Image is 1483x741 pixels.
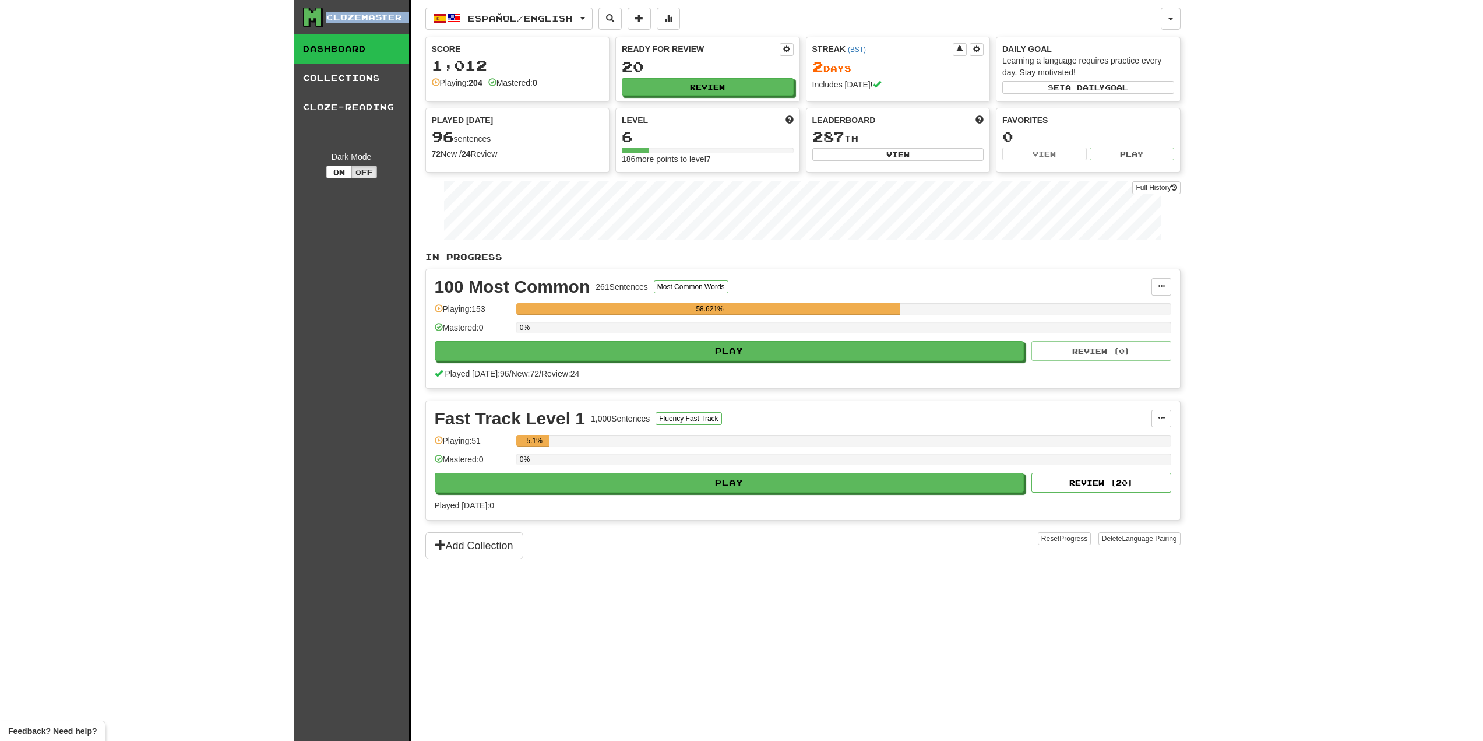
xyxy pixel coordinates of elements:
[432,148,604,160] div: New / Review
[1098,532,1181,545] button: DeleteLanguage Pairing
[812,128,844,145] span: 287
[509,369,512,378] span: /
[622,59,794,74] div: 20
[975,114,984,126] span: This week in points, UTC
[812,148,984,161] button: View
[425,532,523,559] button: Add Collection
[520,303,900,315] div: 58.621%
[812,79,984,90] div: Includes [DATE]!
[294,93,409,122] a: Cloze-Reading
[656,412,721,425] button: Fluency Fast Track
[435,435,510,454] div: Playing: 51
[432,77,482,89] div: Playing:
[435,501,494,510] span: Played [DATE]: 0
[812,43,953,55] div: Streak
[1002,148,1087,160] button: View
[1090,148,1174,160] button: Play
[785,114,794,126] span: Score more points to level up
[425,8,593,30] button: Español/English
[1002,43,1174,55] div: Daily Goal
[812,58,823,75] span: 2
[303,151,400,163] div: Dark Mode
[596,281,648,293] div: 261 Sentences
[445,369,509,378] span: Played [DATE]: 96
[622,43,780,55] div: Ready for Review
[432,129,604,145] div: sentences
[848,45,866,54] a: (BST)
[1065,83,1105,92] span: a daily
[520,435,549,447] div: 5.1%
[8,725,97,737] span: Open feedback widget
[435,454,510,473] div: Mastered: 0
[351,166,377,178] button: Off
[812,114,876,126] span: Leaderboard
[591,413,650,424] div: 1,000 Sentences
[435,473,1024,493] button: Play
[622,114,648,126] span: Level
[654,280,728,293] button: Most Common Words
[812,59,984,75] div: Day s
[628,8,651,30] button: Add sentence to collection
[432,149,441,159] strong: 72
[1122,535,1176,543] span: Language Pairing
[326,12,402,23] div: Clozemaster
[435,322,510,341] div: Mastered: 0
[488,77,537,89] div: Mastered:
[539,369,541,378] span: /
[294,34,409,64] a: Dashboard
[294,64,409,93] a: Collections
[432,43,604,55] div: Score
[1002,129,1174,144] div: 0
[435,410,586,427] div: Fast Track Level 1
[432,128,454,145] span: 96
[435,278,590,296] div: 100 Most Common
[432,58,604,73] div: 1,012
[1002,55,1174,78] div: Learning a language requires practice every day. Stay motivated!
[1059,535,1087,543] span: Progress
[435,303,510,322] div: Playing: 153
[462,149,471,159] strong: 24
[1038,532,1091,545] button: ResetProgress
[512,369,539,378] span: New: 72
[1132,181,1180,194] a: Full History
[812,129,984,145] div: th
[622,129,794,144] div: 6
[622,153,794,165] div: 186 more points to level 7
[1002,114,1174,126] div: Favorites
[1002,81,1174,94] button: Seta dailygoal
[425,251,1181,263] p: In Progress
[1031,341,1171,361] button: Review (0)
[432,114,494,126] span: Played [DATE]
[468,13,573,23] span: Español / English
[657,8,680,30] button: More stats
[1031,473,1171,493] button: Review (20)
[541,369,579,378] span: Review: 24
[435,341,1024,361] button: Play
[622,78,794,96] button: Review
[468,78,482,87] strong: 204
[598,8,622,30] button: Search sentences
[326,166,352,178] button: On
[533,78,537,87] strong: 0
